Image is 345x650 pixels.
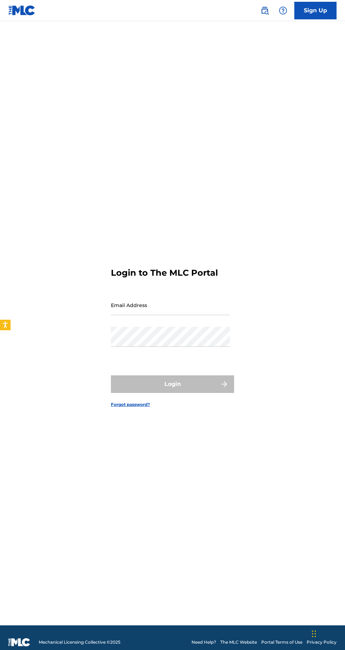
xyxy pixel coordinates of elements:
a: Sign Up [294,2,337,19]
img: MLC Logo [8,5,36,15]
div: Help [276,4,290,18]
img: help [279,6,287,15]
div: Drag [312,623,316,644]
img: search [261,6,269,15]
a: Public Search [258,4,272,18]
span: Mechanical Licensing Collective © 2025 [39,639,120,645]
a: The MLC Website [220,639,257,645]
a: Portal Terms of Use [261,639,302,645]
a: Forgot password? [111,401,150,408]
a: Need Help? [192,639,216,645]
img: logo [8,638,30,646]
a: Privacy Policy [307,639,337,645]
h3: Login to The MLC Portal [111,268,218,278]
iframe: Chat Widget [310,616,345,650]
